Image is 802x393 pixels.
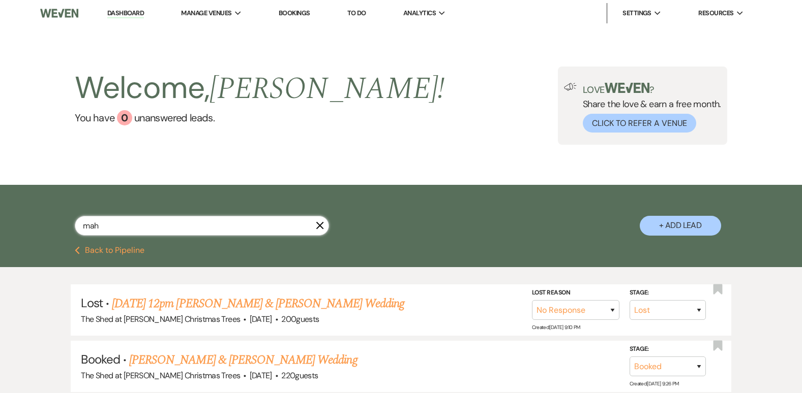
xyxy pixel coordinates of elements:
p: Love ? [583,83,721,94]
label: Stage: [630,344,706,355]
button: Back to Pipeline [75,246,144,254]
a: Bookings [279,9,310,17]
h2: Welcome, [75,67,444,110]
img: Weven Logo [40,3,79,24]
span: Settings [622,8,651,18]
span: 200 guests [281,314,319,324]
span: Booked [81,351,120,367]
img: weven-logo-green.svg [605,83,650,93]
span: [DATE] [250,314,272,324]
a: [DATE] 12pm [PERSON_NAME] & [PERSON_NAME] Wedding [112,294,404,313]
span: Created: [DATE] 9:26 PM [630,380,679,387]
label: Lost Reason [532,287,619,298]
button: + Add Lead [640,216,721,236]
span: The Shed at [PERSON_NAME] Christmas Trees [81,370,240,381]
span: Analytics [403,8,436,18]
input: Search by name, event date, email address or phone number [75,216,329,236]
img: loud-speaker-illustration.svg [564,83,577,91]
a: To Do [347,9,366,17]
a: You have 0 unanswered leads. [75,110,444,125]
a: Dashboard [107,9,144,18]
span: The Shed at [PERSON_NAME] Christmas Trees [81,314,240,324]
div: Share the love & earn a free month. [577,83,721,133]
button: Click to Refer a Venue [583,114,696,133]
span: [PERSON_NAME] ! [210,65,444,112]
div: 0 [117,110,132,125]
span: 220 guests [281,370,318,381]
span: Lost [81,295,102,311]
span: Created: [DATE] 9:10 PM [532,324,580,331]
label: Stage: [630,287,706,298]
span: [DATE] [250,370,272,381]
a: [PERSON_NAME] & [PERSON_NAME] Wedding [129,351,357,369]
span: Resources [698,8,733,18]
span: Manage Venues [181,8,231,18]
